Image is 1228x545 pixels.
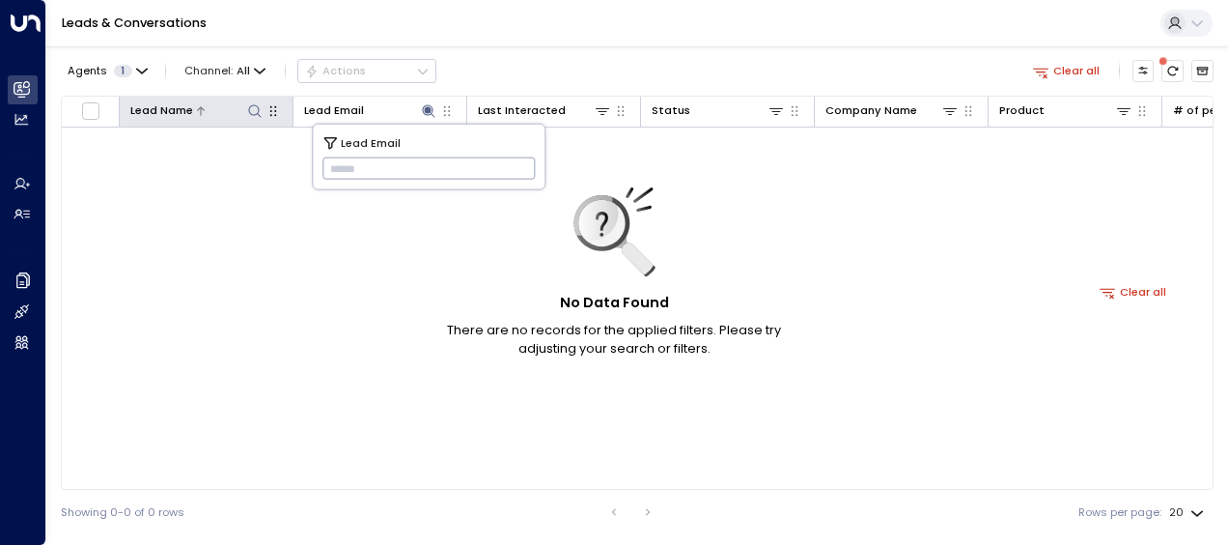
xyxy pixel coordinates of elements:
[1078,504,1161,521] label: Rows per page:
[62,14,207,31] a: Leads & Conversations
[999,101,1045,120] div: Product
[179,60,272,81] span: Channel:
[1132,60,1155,82] button: Customize
[478,101,611,120] div: Last Interacted
[999,101,1132,120] div: Product
[81,101,100,121] span: Toggle select all
[1191,60,1214,82] button: Archived Leads
[61,504,184,521] div: Showing 0-0 of 0 rows
[304,101,437,120] div: Lead Email
[652,101,785,120] div: Status
[237,65,250,77] span: All
[61,60,153,81] button: Agents1
[560,293,669,314] h5: No Data Found
[1169,501,1208,525] div: 20
[130,101,193,120] div: Lead Name
[114,65,132,77] span: 1
[601,501,661,524] nav: pagination navigation
[1094,281,1174,302] button: Clear all
[1161,60,1184,82] span: There are new threads available. Refresh the grid to view the latest updates.
[179,60,272,81] button: Channel:All
[68,66,107,76] span: Agents
[304,101,364,120] div: Lead Email
[825,101,959,120] div: Company Name
[297,59,436,82] div: Button group with a nested menu
[297,59,436,82] button: Actions
[1026,60,1106,81] button: Clear all
[652,101,690,120] div: Status
[305,64,366,77] div: Actions
[130,101,264,120] div: Lead Name
[421,321,807,358] p: There are no records for the applied filters. Please try adjusting your search or filters.
[478,101,566,120] div: Last Interacted
[825,101,917,120] div: Company Name
[341,133,401,151] span: Lead Email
